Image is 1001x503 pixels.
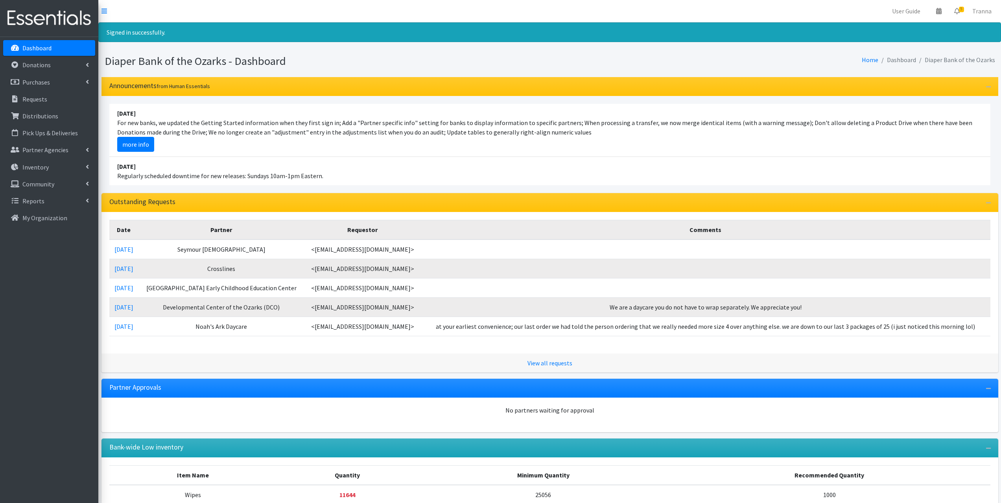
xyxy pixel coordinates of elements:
[22,95,47,103] p: Requests
[109,465,277,485] th: Item Name
[3,159,95,175] a: Inventory
[109,405,990,415] div: No partners waiting for approval
[109,157,990,185] li: Regularly scheduled downtime for new releases: Sundays 10am-1pm Eastern.
[114,265,133,273] a: [DATE]
[886,3,927,19] a: User Guide
[3,193,95,209] a: Reports
[109,104,990,157] li: For new banks, we updated the Getting Started information when they first sign in; Add a "Partner...
[22,44,52,52] p: Dashboard
[916,54,995,66] li: Diaper Bank of the Ozarks
[22,78,50,86] p: Purchases
[109,198,175,206] h3: Outstanding Requests
[669,465,990,485] th: Recommended Quantity
[418,465,669,485] th: Minimum Quantity
[304,297,421,317] td: <[EMAIL_ADDRESS][DOMAIN_NAME]>
[114,303,133,311] a: [DATE]
[339,491,355,499] strong: Below minimum quantity
[138,317,304,336] td: Noah's Ark Daycare
[138,240,304,259] td: Seymour [DEMOGRAPHIC_DATA]
[421,220,990,240] th: Comments
[109,82,210,90] h3: Announcements
[109,383,161,392] h3: Partner Approvals
[304,220,421,240] th: Requestor
[966,3,998,19] a: Tranna
[3,210,95,226] a: My Organization
[114,284,133,292] a: [DATE]
[3,74,95,90] a: Purchases
[22,197,44,205] p: Reports
[157,83,210,90] small: from Human Essentials
[959,7,964,12] span: 5
[105,54,547,68] h1: Diaper Bank of the Ozarks - Dashboard
[421,317,990,336] td: at your earliest convenience; our last order we had told the person ordering that we really neede...
[527,359,572,367] a: View all requests
[138,278,304,297] td: [GEOGRAPHIC_DATA] Early Childhood Education Center
[98,22,1001,42] div: Signed in successfully.
[22,214,67,222] p: My Organization
[304,278,421,297] td: <[EMAIL_ADDRESS][DOMAIN_NAME]>
[878,54,916,66] li: Dashboard
[109,220,139,240] th: Date
[3,108,95,124] a: Distributions
[304,317,421,336] td: <[EMAIL_ADDRESS][DOMAIN_NAME]>
[117,109,136,117] strong: [DATE]
[117,162,136,170] strong: [DATE]
[22,112,58,120] p: Distributions
[3,5,95,31] img: HumanEssentials
[22,61,51,69] p: Donations
[22,163,49,171] p: Inventory
[22,146,68,154] p: Partner Agencies
[3,91,95,107] a: Requests
[109,443,183,451] h3: Bank-wide Low inventory
[22,180,54,188] p: Community
[3,40,95,56] a: Dashboard
[22,129,78,137] p: Pick Ups & Deliveries
[117,137,154,152] a: more info
[138,259,304,278] td: Crosslines
[3,57,95,73] a: Donations
[138,220,304,240] th: Partner
[277,465,418,485] th: Quantity
[862,56,878,64] a: Home
[421,297,990,317] td: We are a daycare you do not have to wrap separately. We appreciate you!
[114,245,133,253] a: [DATE]
[3,176,95,192] a: Community
[114,322,133,330] a: [DATE]
[304,259,421,278] td: <[EMAIL_ADDRESS][DOMAIN_NAME]>
[304,240,421,259] td: <[EMAIL_ADDRESS][DOMAIN_NAME]>
[138,297,304,317] td: Developmental Center of the Ozarks (DCO)
[3,125,95,141] a: Pick Ups & Deliveries
[948,3,966,19] a: 5
[3,142,95,158] a: Partner Agencies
